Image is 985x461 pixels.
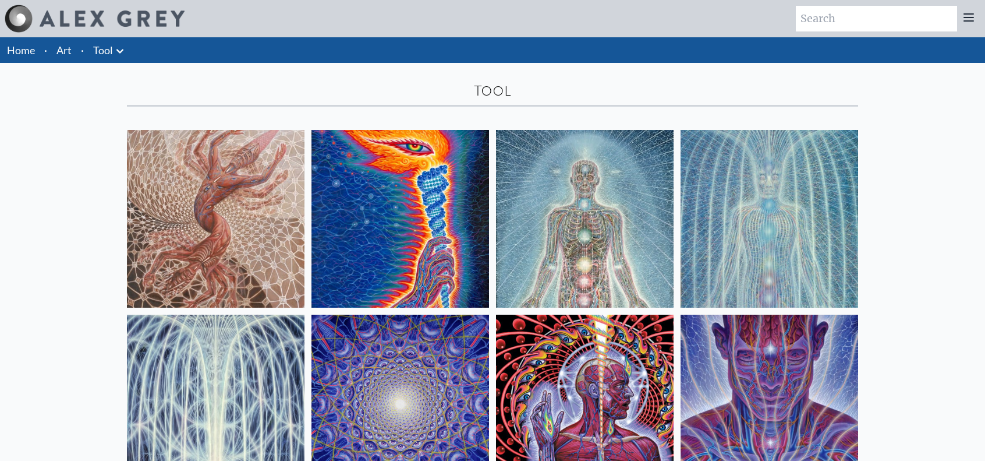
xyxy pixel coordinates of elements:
[93,42,113,58] a: Tool
[7,44,35,57] a: Home
[76,37,88,63] li: ·
[796,6,957,31] input: Search
[127,82,858,100] div: Tool
[40,37,52,63] li: ·
[56,42,72,58] a: Art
